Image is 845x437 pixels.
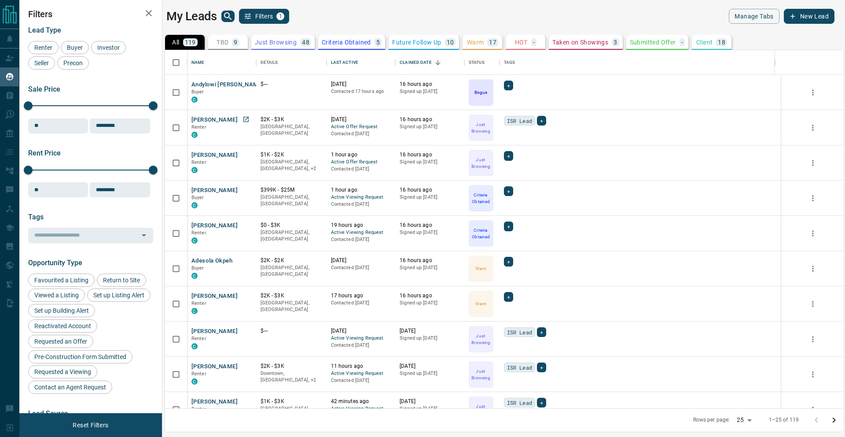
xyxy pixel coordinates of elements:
button: New Lead [784,9,834,24]
button: Go to next page [825,411,843,429]
span: Active Viewing Request [331,370,391,378]
p: 119 [185,39,196,45]
span: Sale Price [28,85,60,93]
span: Contact an Agent Request [31,384,109,391]
span: Opportunity Type [28,259,82,267]
p: Client [696,39,713,45]
div: Set up Building Alert [28,304,95,317]
button: [PERSON_NAME] [191,222,238,230]
span: Lead Source [28,409,68,418]
h2: Filters [28,9,153,19]
p: $0 - $3K [261,222,322,229]
span: ISR Lead [507,328,532,337]
span: + [540,328,543,337]
p: Contacted [DATE] [331,264,391,271]
div: condos.ca [191,132,198,138]
div: condos.ca [191,273,198,279]
span: Precon [60,59,86,67]
p: 16 hours ago [400,292,460,300]
span: Favourited a Listing [31,277,92,284]
div: condos.ca [191,343,198,349]
span: + [507,81,510,90]
div: Requested a Viewing [28,365,97,378]
p: 1 hour ago [331,186,391,194]
p: Signed up [DATE] [400,264,460,271]
p: Signed up [DATE] [400,335,460,342]
button: more [806,192,819,205]
p: 16 hours ago [400,186,460,194]
div: Renter [28,41,59,54]
p: Contacted [DATE] [331,236,391,243]
p: Bogus [474,89,487,96]
p: Criteria Obtained [470,192,492,205]
span: ISR Lead [507,116,532,125]
p: 17 [489,39,496,45]
div: Pre-Construction Form Submitted [28,350,132,363]
p: 16 hours ago [400,257,460,264]
div: condos.ca [191,202,198,208]
div: 25 [733,414,754,426]
button: Filters1 [239,9,290,24]
span: Renter [191,230,206,236]
span: Renter [191,124,206,130]
span: Set up Building Alert [31,307,92,314]
p: HOT [515,39,528,45]
div: Last Active [331,50,358,75]
button: more [806,121,819,134]
p: Midtown | Central, Toronto [261,370,322,384]
div: + [504,222,513,231]
div: + [504,292,513,302]
span: Return to Site [100,277,143,284]
p: 16 hours ago [400,222,460,229]
span: Buyer [64,44,86,51]
p: Just Browsing [470,156,492,170]
div: condos.ca [191,237,198,244]
div: + [537,327,546,337]
div: Reactivated Account [28,319,97,333]
p: Just Browsing [255,39,297,45]
button: [PERSON_NAME] [191,292,238,300]
div: Return to Site [97,274,146,287]
p: [DATE] [331,257,391,264]
span: + [507,257,510,266]
span: Active Viewing Request [331,405,391,413]
span: Reactivated Account [31,322,94,330]
p: [GEOGRAPHIC_DATA], [GEOGRAPHIC_DATA] [261,194,322,207]
p: [DATE] [331,81,391,88]
p: $--- [261,327,322,335]
p: 19 hours ago [331,222,391,229]
p: Criteria Obtained [470,227,492,240]
p: Midtown | Central, Toronto [261,159,322,172]
div: + [504,151,513,161]
p: 10 [447,39,454,45]
span: Tags [28,213,44,221]
button: more [806,297,819,311]
button: [PERSON_NAME] [191,363,238,371]
span: Pre-Construction Form Submitted [31,353,129,360]
div: Status [469,50,485,75]
p: Contacted [DATE] [331,130,391,137]
p: Just Browsing [470,403,492,416]
button: more [806,86,819,99]
div: Precon [57,56,89,70]
div: Contact an Agent Request [28,381,112,394]
span: + [507,222,510,231]
span: Renter [191,371,206,377]
p: Contacted [DATE] [331,342,391,349]
p: Contacted [DATE] [331,300,391,307]
p: Signed up [DATE] [400,300,460,307]
div: Favourited a Listing [28,274,95,287]
p: 11 hours ago [331,363,391,370]
span: Active Offer Request [331,159,391,166]
div: + [537,398,546,407]
button: more [806,262,819,275]
p: 48 [302,39,309,45]
p: Signed up [DATE] [400,370,460,377]
div: Seller [28,56,55,70]
button: Open [138,229,150,241]
p: Contacted [DATE] [331,377,391,384]
span: Active Viewing Request [331,229,391,237]
button: [PERSON_NAME] [191,398,238,406]
div: condos.ca [191,378,198,385]
p: [GEOGRAPHIC_DATA], [GEOGRAPHIC_DATA] [261,300,322,313]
